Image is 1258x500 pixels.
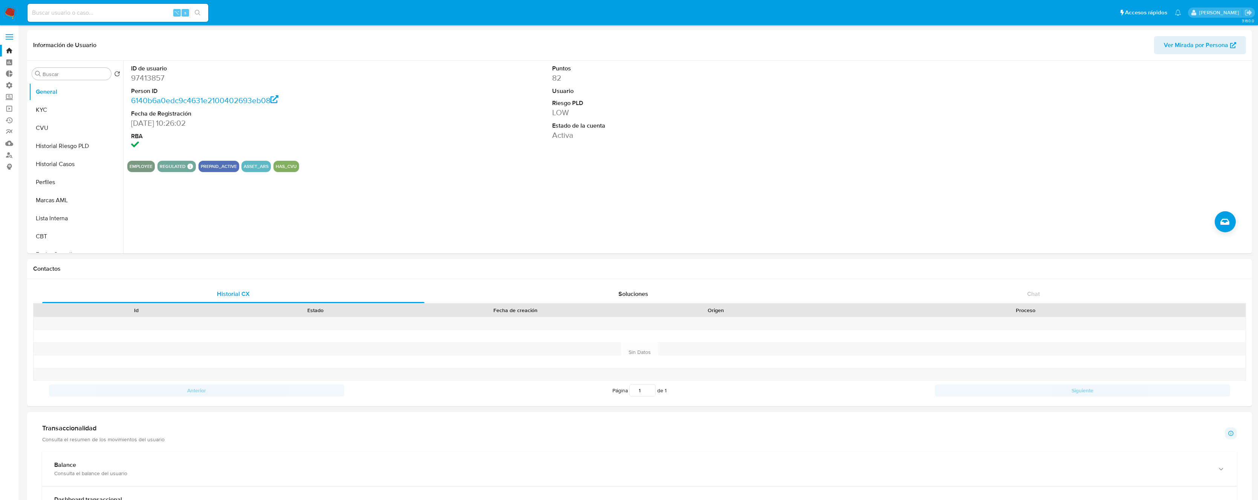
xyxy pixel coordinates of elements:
a: Notificaciones [1175,9,1181,16]
button: Buscar [35,71,41,77]
button: KYC [29,101,123,119]
span: Soluciones [618,290,648,298]
button: Historial Riesgo PLD [29,137,123,155]
dd: LOW [552,107,825,118]
a: Salir [1244,9,1252,17]
a: 6140b6a0edc9c4631e2100402693eb08 [131,95,278,106]
div: Estado [231,306,400,314]
button: Anterior [49,384,344,396]
div: Id [52,306,221,314]
dd: Activa [552,130,825,140]
dt: Fecha de Registración [131,110,404,118]
div: Origen [632,306,800,314]
button: Ver Mirada por Persona [1154,36,1246,54]
span: Chat [1027,290,1040,298]
h1: Información de Usuario [33,41,96,49]
dt: RBA [131,132,404,140]
p: federico.luaces@mercadolibre.com [1199,9,1242,16]
dt: Estado de la cuenta [552,122,825,130]
span: Página de [612,384,667,396]
span: Historial CX [217,290,250,298]
dt: Usuario [552,87,825,95]
span: ⌥ [174,9,180,16]
div: Fecha de creación [410,306,621,314]
dd: 82 [552,73,825,83]
h1: Contactos [33,265,1246,273]
button: CBT [29,227,123,245]
dt: Person ID [131,87,404,95]
dt: ID de usuario [131,64,404,73]
dd: [DATE] 10:26:02 [131,118,404,128]
button: Siguiente [935,384,1230,396]
input: Buscar usuario o caso... [27,8,208,18]
dt: Riesgo PLD [552,99,825,107]
button: Fecha Compliant [29,245,123,264]
button: Marcas AML [29,191,123,209]
button: Perfiles [29,173,123,191]
button: Volver al orden por defecto [114,71,120,79]
span: 1 [665,387,667,394]
button: search-icon [190,8,205,18]
span: s [184,9,186,16]
dd: 97413857 [131,73,404,83]
button: CVU [29,119,123,137]
button: General [29,83,123,101]
button: Lista Interna [29,209,123,227]
span: Accesos rápidos [1125,9,1167,17]
dt: Puntos [552,64,825,73]
button: Historial Casos [29,155,123,173]
div: Proceso [811,306,1240,314]
span: Ver Mirada por Persona [1164,36,1228,54]
input: Buscar [43,71,108,78]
